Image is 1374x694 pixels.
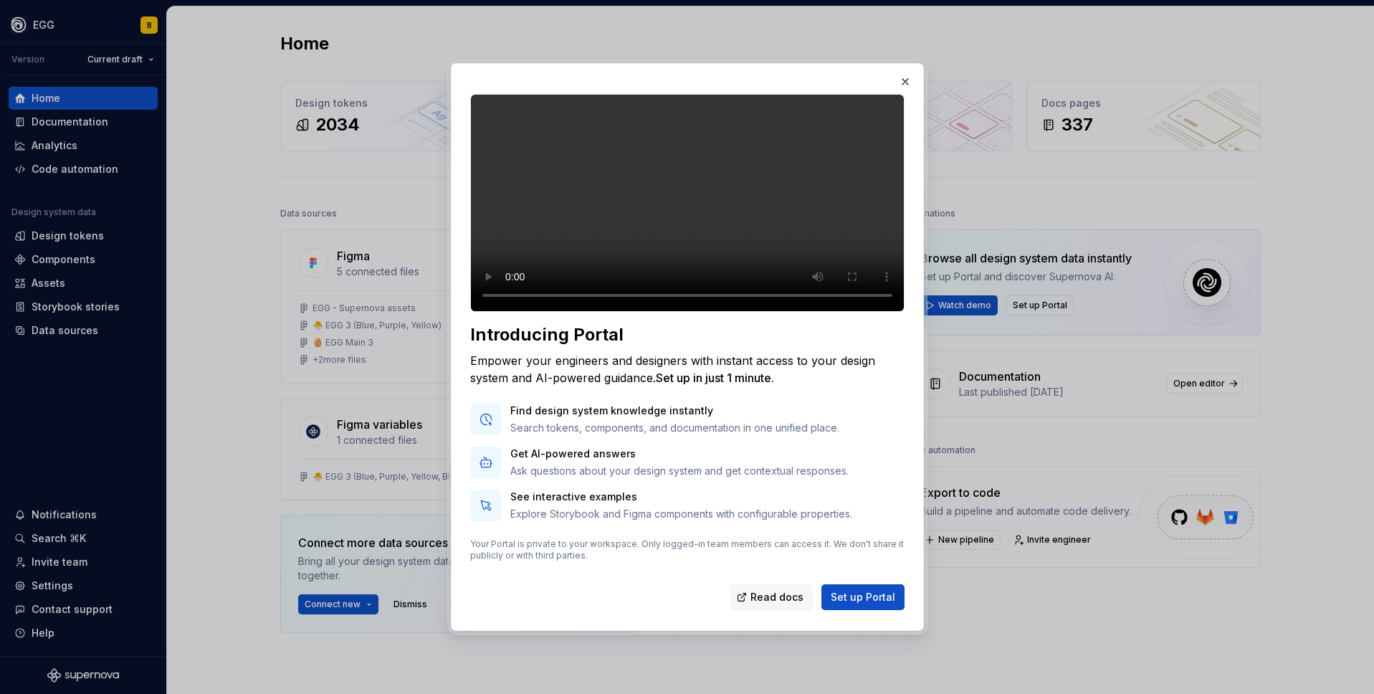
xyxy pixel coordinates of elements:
[470,538,905,561] p: Your Portal is private to your workspace. Only logged-in team members can access it. We don't sha...
[470,323,905,346] div: Introducing Portal
[730,584,813,610] a: Read docs
[750,590,803,604] span: Read docs
[510,464,849,478] p: Ask questions about your design system and get contextual responses.
[821,584,905,610] button: Set up Portal
[656,371,774,385] span: Set up in just 1 minute.
[510,421,839,435] p: Search tokens, components, and documentation in one unified place.
[510,404,839,418] p: Find design system knowledge instantly
[831,590,895,604] span: Set up Portal
[470,352,905,386] div: Empower your engineers and designers with instant access to your design system and AI-powered gui...
[510,447,849,461] p: Get AI-powered answers
[510,507,852,521] p: Explore Storybook and Figma components with configurable properties.
[510,490,852,504] p: See interactive examples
